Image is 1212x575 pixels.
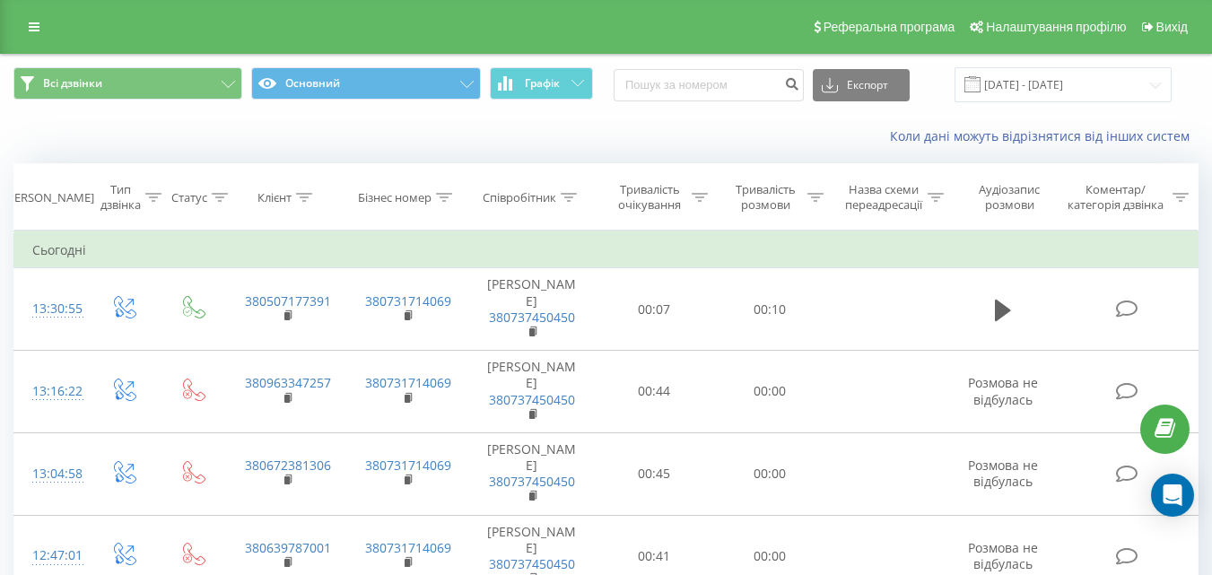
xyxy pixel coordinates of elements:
span: Розмова не відбулась [968,457,1038,490]
a: 380639787001 [245,539,331,556]
a: 380737450450 [489,309,575,326]
button: Основний [251,67,480,100]
div: Співробітник [483,190,556,205]
button: Всі дзвінки [13,67,242,100]
span: Налаштування профілю [986,20,1126,34]
div: 12:47:01 [32,538,70,573]
span: Всі дзвінки [43,76,102,91]
input: Пошук за номером [614,69,804,101]
td: 00:44 [597,351,712,433]
td: 00:00 [712,351,828,433]
div: Аудіозапис розмови [964,182,1055,213]
span: Розмова не відбулась [968,539,1038,572]
td: 00:45 [597,432,712,515]
a: Коли дані можуть відрізнятися вiд інших систем [890,127,1199,144]
button: Графік [490,67,593,100]
div: [PERSON_NAME] [4,190,94,205]
span: Вихід [1156,20,1188,34]
a: 380737450450 [489,555,575,572]
span: Реферальна програма [824,20,955,34]
td: 00:00 [712,432,828,515]
span: Розмова не відбулась [968,374,1038,407]
a: 380731714069 [365,457,451,474]
a: 380672381306 [245,457,331,474]
div: Назва схеми переадресації [844,182,923,213]
td: [PERSON_NAME] [467,432,597,515]
div: Тип дзвінка [100,182,141,213]
div: 13:30:55 [32,292,70,327]
a: 380731714069 [365,374,451,391]
div: Бізнес номер [358,190,432,205]
td: 00:10 [712,268,828,351]
div: Тривалість очікування [613,182,687,213]
td: [PERSON_NAME] [467,268,597,351]
span: Графік [525,77,560,90]
button: Експорт [813,69,910,101]
td: Сьогодні [14,232,1199,268]
td: [PERSON_NAME] [467,351,597,433]
div: Статус [171,190,207,205]
div: Коментар/категорія дзвінка [1063,182,1168,213]
a: 380737450450 [489,391,575,408]
a: 380963347257 [245,374,331,391]
div: 13:16:22 [32,374,70,409]
div: Open Intercom Messenger [1151,474,1194,517]
div: Клієнт [257,190,292,205]
td: 00:07 [597,268,712,351]
div: Тривалість розмови [728,182,803,213]
a: 380731714069 [365,539,451,556]
div: 13:04:58 [32,457,70,492]
a: 380507177391 [245,292,331,309]
a: 380731714069 [365,292,451,309]
a: 380737450450 [489,473,575,490]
